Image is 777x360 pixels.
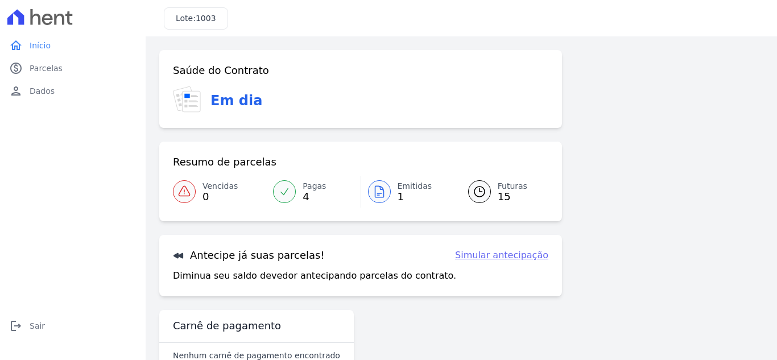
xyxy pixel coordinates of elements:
[498,180,527,192] span: Futuras
[303,192,326,201] span: 4
[210,90,262,111] h3: Em dia
[173,155,276,169] h3: Resumo de parcelas
[9,84,23,98] i: person
[202,180,238,192] span: Vencidas
[173,269,456,283] p: Diminua seu saldo devedor antecipando parcelas do contrato.
[196,14,216,23] span: 1003
[303,180,326,192] span: Pagas
[173,176,266,208] a: Vencidas 0
[266,176,360,208] a: Pagas 4
[173,64,269,77] h3: Saúde do Contrato
[361,176,454,208] a: Emitidas 1
[30,85,55,97] span: Dados
[9,39,23,52] i: home
[498,192,527,201] span: 15
[454,176,548,208] a: Futuras 15
[173,249,325,262] h3: Antecipe já suas parcelas!
[9,61,23,75] i: paid
[398,192,432,201] span: 1
[9,319,23,333] i: logout
[30,320,45,332] span: Sair
[5,80,141,102] a: personDados
[5,34,141,57] a: homeInício
[30,63,63,74] span: Parcelas
[202,192,238,201] span: 0
[176,13,216,24] h3: Lote:
[173,319,281,333] h3: Carnê de pagamento
[398,180,432,192] span: Emitidas
[5,315,141,337] a: logoutSair
[5,57,141,80] a: paidParcelas
[30,40,51,51] span: Início
[455,249,548,262] a: Simular antecipação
